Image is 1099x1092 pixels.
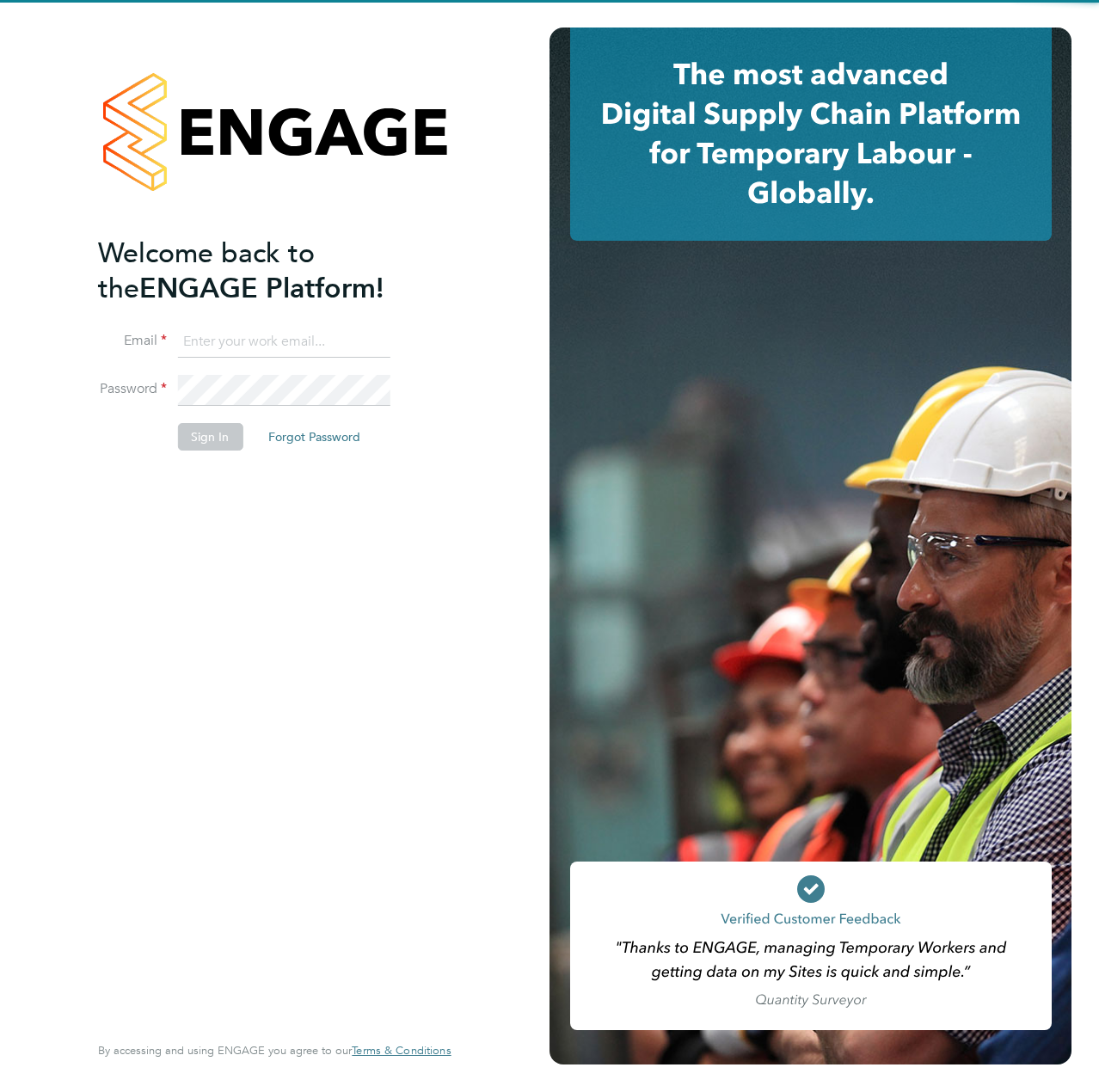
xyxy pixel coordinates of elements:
[255,423,374,451] button: Forgot Password
[98,332,167,350] label: Email
[98,236,433,306] h2: ENGAGE Platform!
[177,423,243,451] button: Sign In
[177,327,390,358] input: Enter your work email...
[98,380,167,398] label: Password
[98,1043,451,1058] span: By accessing and using ENGAGE you agree to our
[352,1043,451,1058] span: Terms & Conditions
[98,236,315,305] span: Welcome back to the
[352,1044,451,1058] a: Terms & Conditions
